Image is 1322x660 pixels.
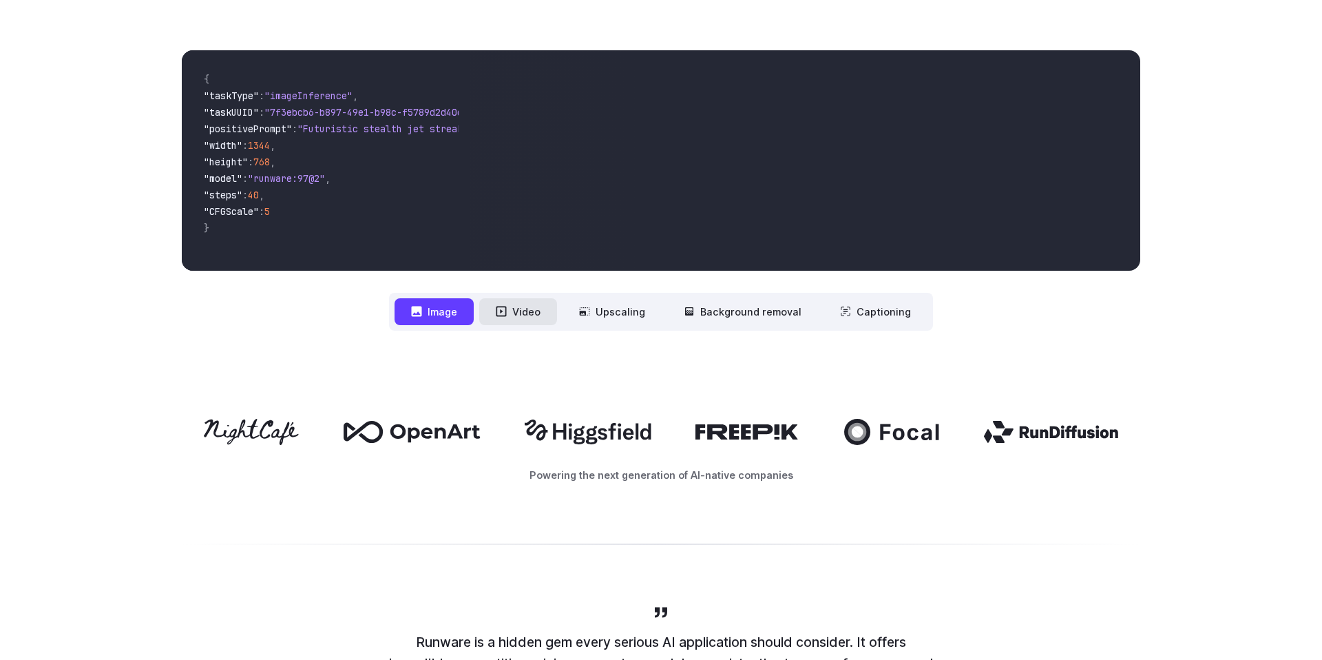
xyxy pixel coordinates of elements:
[204,156,248,168] span: "height"
[204,139,242,152] span: "width"
[259,106,264,118] span: :
[292,123,297,135] span: :
[270,139,275,152] span: ,
[204,73,209,85] span: {
[248,189,259,201] span: 40
[395,298,474,325] button: Image
[264,90,353,102] span: "imageInference"
[259,205,264,218] span: :
[325,172,330,185] span: ,
[248,172,325,185] span: "runware:97@2"
[182,467,1140,483] p: Powering the next generation of AI-native companies
[667,298,818,325] button: Background removal
[248,139,270,152] span: 1344
[248,156,253,168] span: :
[204,189,242,201] span: "steps"
[204,90,259,102] span: "taskType"
[204,172,242,185] span: "model"
[270,156,275,168] span: ,
[242,189,248,201] span: :
[204,222,209,234] span: }
[264,205,270,218] span: 5
[242,172,248,185] span: :
[823,298,927,325] button: Captioning
[563,298,662,325] button: Upscaling
[204,205,259,218] span: "CFGScale"
[353,90,358,102] span: ,
[264,106,474,118] span: "7f3ebcb6-b897-49e1-b98c-f5789d2d40d7"
[242,139,248,152] span: :
[204,123,292,135] span: "positivePrompt"
[253,156,270,168] span: 768
[259,90,264,102] span: :
[259,189,264,201] span: ,
[479,298,557,325] button: Video
[297,123,799,135] span: "Futuristic stealth jet streaking through a neon-lit cityscape with glowing purple exhaust"
[204,106,259,118] span: "taskUUID"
